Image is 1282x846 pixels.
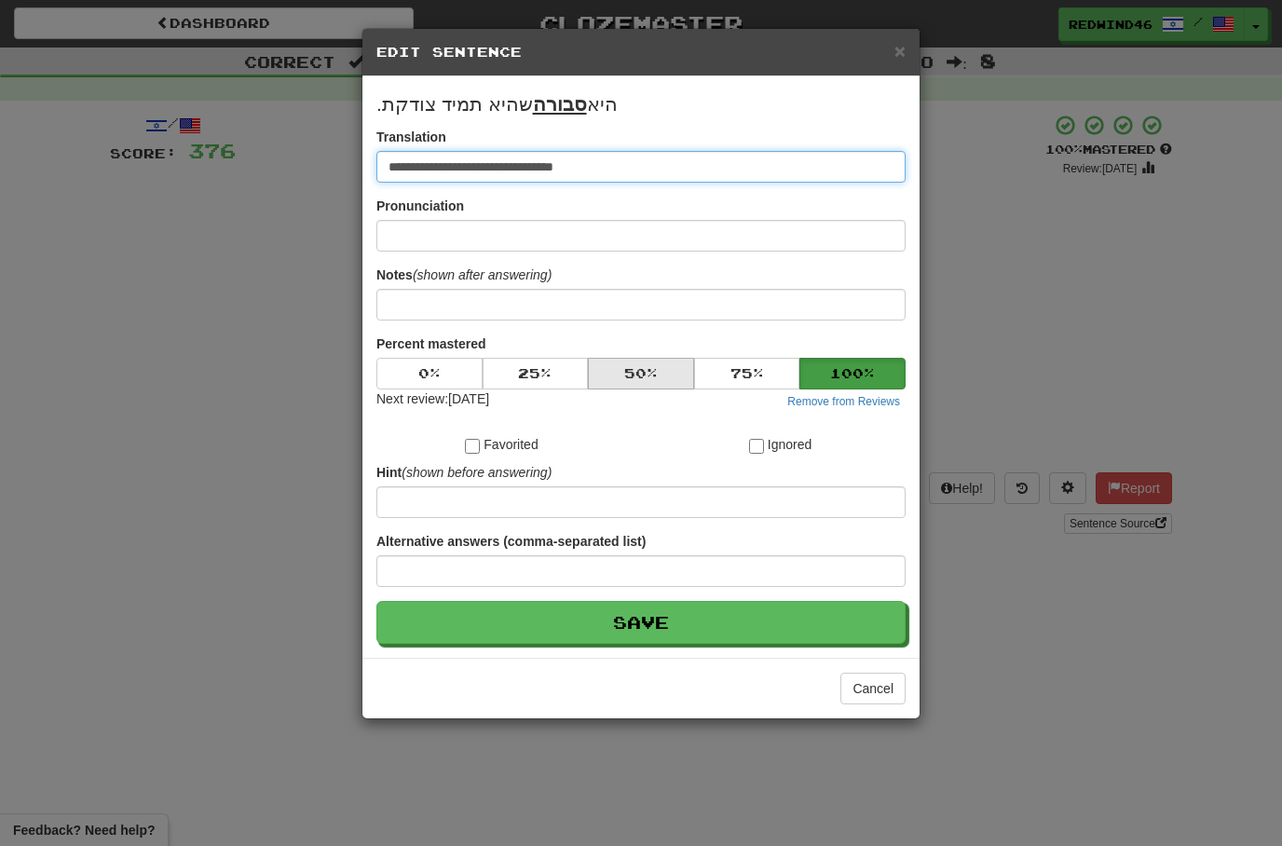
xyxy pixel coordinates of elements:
[894,41,906,61] button: Close
[376,358,906,389] div: Percent mastered
[465,439,480,454] input: Favorited
[376,463,552,482] label: Hint
[483,358,589,389] button: 25%
[782,391,906,412] button: Remove from Reviews
[749,439,764,454] input: Ignored
[376,266,552,284] label: Notes
[376,128,446,146] label: Translation
[376,90,906,118] p: היא שהיא תמיד צודקת.
[376,389,489,412] div: Next review: [DATE]
[465,435,538,454] label: Favorited
[894,40,906,61] span: ×
[376,197,464,215] label: Pronunciation
[533,93,587,115] u: סבורה
[413,267,552,282] em: (shown after answering)
[376,43,906,61] h5: Edit Sentence
[840,673,906,704] button: Cancel
[376,334,486,353] label: Percent mastered
[799,358,906,389] button: 100%
[376,601,906,644] button: Save
[588,358,694,389] button: 50%
[376,532,646,551] label: Alternative answers (comma-separated list)
[402,465,552,480] em: (shown before answering)
[376,358,483,389] button: 0%
[749,435,811,454] label: Ignored
[694,358,800,389] button: 75%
